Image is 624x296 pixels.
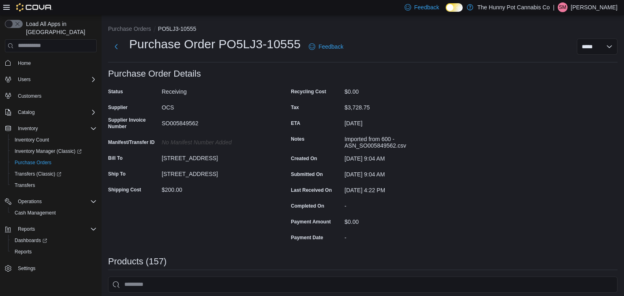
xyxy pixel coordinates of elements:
[344,117,453,127] div: [DATE]
[129,36,301,52] h1: Purchase Order PO5LJ3-10555
[108,39,124,55] button: Next
[15,124,41,133] button: Inventory
[11,146,97,156] span: Inventory Manager (Classic)
[108,171,126,177] label: Ship To
[15,197,97,206] span: Operations
[291,104,299,111] label: Tax
[291,155,317,162] label: Created On
[8,157,100,168] button: Purchase Orders
[2,107,100,118] button: Catalog
[5,54,97,296] nav: Complex example
[108,104,128,111] label: Supplier
[15,224,38,234] button: Reports
[344,101,453,111] div: $3,728.75
[291,219,331,225] label: Payment Amount
[18,198,42,205] span: Operations
[11,208,97,218] span: Cash Management
[8,146,100,157] a: Inventory Manager (Classic)
[15,224,97,234] span: Reports
[108,139,155,146] label: Manifest/Transfer ID
[162,152,271,161] div: [STREET_ADDRESS]
[344,133,453,149] div: Imported from 600 - ASN_SO005849562.csv
[15,107,38,117] button: Catalog
[23,20,97,36] span: Load All Apps in [GEOGRAPHIC_DATA]
[15,91,45,101] a: Customers
[16,3,52,11] img: Cova
[108,69,201,79] h3: Purchase Order Details
[108,257,167,266] h3: Products (157)
[108,117,158,130] label: Supplier Invoice Number
[15,124,97,133] span: Inventory
[15,249,32,255] span: Reports
[108,155,123,161] label: Bill To
[11,208,59,218] a: Cash Management
[344,152,453,162] div: [DATE] 9:04 AM
[2,123,100,134] button: Inventory
[15,148,82,154] span: Inventory Manager (Classic)
[344,215,453,225] div: $0.00
[15,263,97,273] span: Settings
[162,117,271,127] div: SO005849562
[571,2,617,12] p: [PERSON_NAME]
[15,159,52,166] span: Purchase Orders
[11,247,35,257] a: Reports
[8,235,100,246] a: Dashboards
[11,236,50,245] a: Dashboards
[162,85,271,95] div: Receiving
[11,135,97,145] span: Inventory Count
[11,180,97,190] span: Transfers
[291,234,323,241] label: Payment Date
[15,237,47,244] span: Dashboards
[446,3,463,12] input: Dark Mode
[559,2,566,12] span: SM
[162,101,271,111] div: OCS
[291,88,326,95] label: Recycling Cost
[318,43,343,51] span: Feedback
[18,93,41,99] span: Customers
[108,88,123,95] label: Status
[414,3,439,11] span: Feedback
[344,85,453,95] div: $0.00
[2,223,100,235] button: Reports
[15,137,49,143] span: Inventory Count
[2,57,100,69] button: Home
[291,171,323,178] label: Submitted On
[2,90,100,102] button: Customers
[11,180,38,190] a: Transfers
[162,136,271,146] div: No Manifest Number added
[15,91,97,101] span: Customers
[15,210,56,216] span: Cash Management
[15,171,61,177] span: Transfers (Classic)
[11,247,97,257] span: Reports
[18,109,35,116] span: Catalog
[305,39,347,55] a: Feedback
[11,169,97,179] span: Transfers (Classic)
[291,120,300,127] label: ETA
[8,168,100,180] a: Transfers (Classic)
[8,180,100,191] button: Transfers
[11,135,52,145] a: Inventory Count
[15,107,97,117] span: Catalog
[108,187,141,193] label: Shipping Cost
[15,75,34,84] button: Users
[162,183,271,193] div: $200.00
[162,167,271,177] div: [STREET_ADDRESS]
[15,75,97,84] span: Users
[8,246,100,257] button: Reports
[15,58,34,68] a: Home
[8,207,100,219] button: Cash Management
[108,26,151,32] button: Purchase Orders
[18,226,35,232] span: Reports
[18,60,31,66] span: Home
[344,184,453,193] div: [DATE] 4:22 PM
[553,2,555,12] p: |
[291,187,332,193] label: Last Received On
[11,146,85,156] a: Inventory Manager (Classic)
[158,26,196,32] button: PO5LJ3-10555
[11,236,97,245] span: Dashboards
[2,196,100,207] button: Operations
[15,58,97,68] span: Home
[11,169,65,179] a: Transfers (Classic)
[108,25,617,34] nav: An example of EuiBreadcrumbs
